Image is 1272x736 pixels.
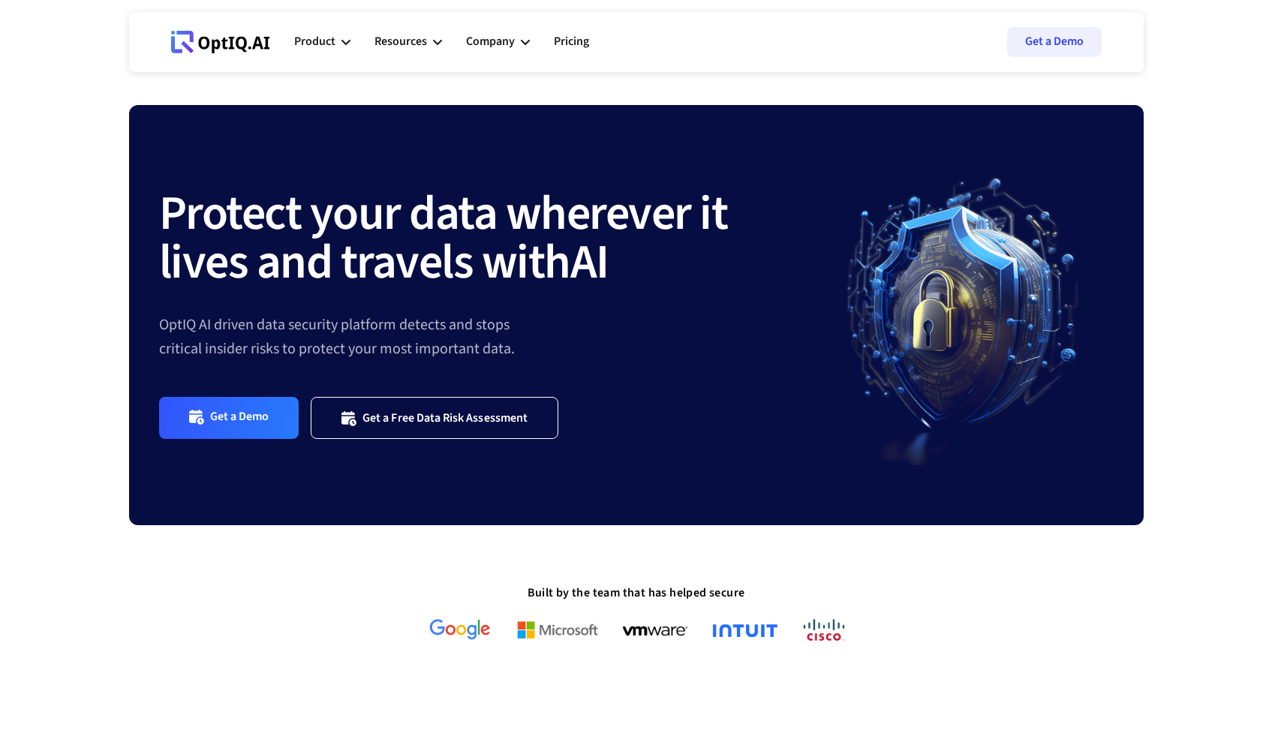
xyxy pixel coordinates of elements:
[210,409,269,426] div: Get a Demo
[294,32,335,52] div: Product
[362,410,528,425] div: Get a Free Data Risk Assessment
[466,20,530,65] div: Company
[528,584,745,601] strong: Built by the team that has helped secure
[466,32,515,52] div: Company
[171,20,270,65] a: Webflow Homepage
[311,397,558,438] a: Get a Free Data Risk Assessment
[159,397,299,438] a: Get a Demo
[554,20,589,65] a: Pricing
[159,179,728,297] strong: Protect your data wherever it lives and travels with
[1007,27,1102,57] a: Get a Demo
[570,228,609,297] strong: AI
[374,20,442,65] div: Resources
[294,20,350,65] div: Product
[374,32,427,52] div: Resources
[159,313,813,361] div: OptIQ AI driven data security platform detects and stops critical insider risks to protect your m...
